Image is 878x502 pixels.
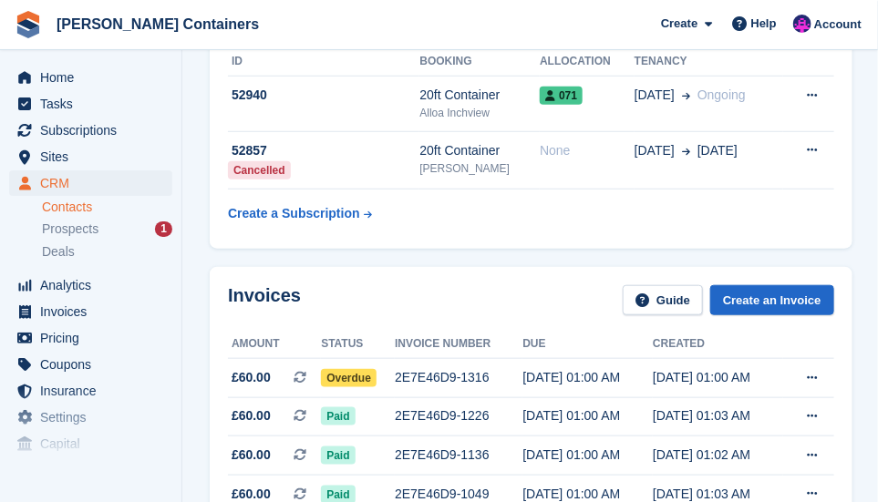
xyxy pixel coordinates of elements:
[40,378,150,404] span: Insurance
[40,272,150,298] span: Analytics
[653,368,783,387] div: [DATE] 01:00 AM
[9,65,172,90] a: menu
[232,406,271,425] span: £60.00
[653,406,783,425] div: [DATE] 01:03 AM
[9,299,172,324] a: menu
[228,141,419,160] div: 52857
[653,330,783,359] th: Created
[40,65,150,90] span: Home
[419,105,540,121] div: Alloa Inchview
[751,15,777,33] span: Help
[9,272,172,298] a: menu
[623,285,703,315] a: Guide
[40,405,150,430] span: Settings
[42,243,75,261] span: Deals
[697,141,738,160] span: [DATE]
[40,325,150,351] span: Pricing
[395,330,522,359] th: Invoice number
[419,47,540,77] th: Booking
[395,446,522,465] div: 2E7E46D9-1136
[9,144,172,169] a: menu
[697,87,746,102] span: Ongoing
[42,242,172,261] a: Deals
[42,220,98,238] span: Prospects
[40,352,150,377] span: Coupons
[793,15,811,33] img: Claire Wilson
[49,9,266,39] a: [PERSON_NAME] Containers
[419,141,540,160] div: 20ft Container
[522,330,653,359] th: Due
[228,161,291,179] div: Cancelled
[395,368,522,387] div: 2E7E46D9-1316
[9,325,172,351] a: menu
[522,368,653,387] div: [DATE] 01:00 AM
[9,378,172,404] a: menu
[419,86,540,105] div: 20ft Container
[232,446,271,465] span: £60.00
[228,197,372,231] a: Create a Subscription
[228,330,321,359] th: Amount
[321,330,395,359] th: Status
[321,446,355,465] span: Paid
[228,204,360,223] div: Create a Subscription
[40,431,150,456] span: Capital
[40,299,150,324] span: Invoices
[40,144,150,169] span: Sites
[228,285,301,315] h2: Invoices
[9,91,172,117] a: menu
[42,199,172,216] a: Contacts
[40,91,150,117] span: Tasks
[814,15,862,34] span: Account
[710,285,834,315] a: Create an Invoice
[40,118,150,143] span: Subscriptions
[661,15,697,33] span: Create
[419,160,540,177] div: [PERSON_NAME]
[321,369,377,387] span: Overdue
[42,220,172,239] a: Prospects 1
[635,86,675,105] span: [DATE]
[155,221,172,237] div: 1
[15,11,42,38] img: stora-icon-8386f47178a22dfd0bd8f6a31ec36ba5ce8667c1dd55bd0f319d3a0aa187defe.svg
[540,47,635,77] th: Allocation
[9,431,172,456] a: menu
[321,407,355,425] span: Paid
[40,170,150,196] span: CRM
[9,405,172,430] a: menu
[395,406,522,425] div: 2E7E46D9-1226
[228,86,419,105] div: 52940
[653,446,783,465] div: [DATE] 01:02 AM
[9,118,172,143] a: menu
[9,170,172,196] a: menu
[9,352,172,377] a: menu
[635,47,783,77] th: Tenancy
[232,368,271,387] span: £60.00
[522,446,653,465] div: [DATE] 01:00 AM
[540,141,635,160] div: None
[228,47,419,77] th: ID
[540,87,583,105] span: 071
[522,406,653,425] div: [DATE] 01:00 AM
[635,141,675,160] span: [DATE]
